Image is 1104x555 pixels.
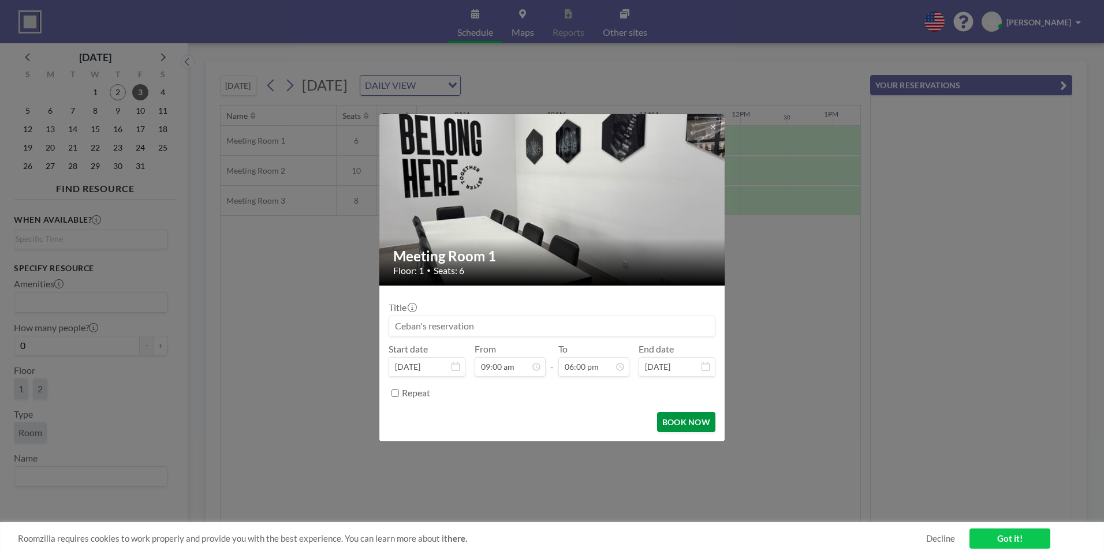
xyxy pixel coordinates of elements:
label: To [558,343,568,355]
span: - [550,347,554,373]
span: • [427,266,431,275]
input: Ceban's reservation [389,316,715,336]
label: End date [639,343,674,355]
img: 537.jpg [379,70,726,329]
a: Decline [926,533,955,544]
span: Seats: 6 [434,265,464,276]
label: Title [389,302,416,313]
label: From [475,343,496,355]
span: Roomzilla requires cookies to work properly and provide you with the best experience. You can lea... [18,533,926,544]
a: here. [447,533,467,543]
button: BOOK NOW [657,412,715,432]
span: Floor: 1 [393,265,424,276]
a: Got it! [969,528,1050,549]
label: Start date [389,343,428,355]
label: Repeat [402,387,430,399]
h2: Meeting Room 1 [393,247,712,265]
